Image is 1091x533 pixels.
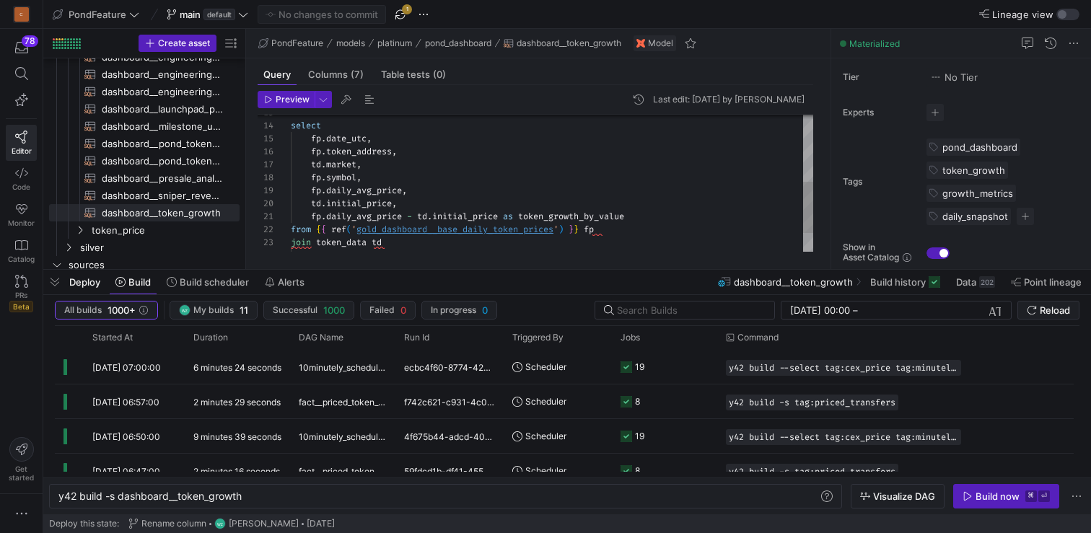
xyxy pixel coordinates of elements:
div: 202 [979,276,995,288]
span: default [203,9,235,20]
a: dashboard__pond_token_launch_deposits​​​​​​​​​​ [49,152,240,169]
span: Editor [12,146,32,155]
span: 0 [482,304,488,316]
span: pond_dashboard [425,38,491,48]
div: Build now [976,490,1020,502]
span: td [417,211,427,222]
span: Run Id [404,332,429,343]
span: } [574,224,579,235]
span: { [321,224,326,235]
span: Build scheduler [180,276,249,288]
div: 19 [635,350,644,384]
div: WZ [179,304,190,316]
div: 19 [258,184,273,197]
span: td [422,250,432,261]
span: (7) [351,70,364,79]
div: 24 [258,249,273,262]
span: , [356,172,362,183]
span: PondFeature [271,38,323,48]
span: Scheduler [525,384,566,418]
span: , [356,159,362,170]
button: Build history [864,270,947,294]
a: dashboard__token_growth​​​​​​​​​​ [49,204,240,221]
span: All builds [64,305,102,315]
span: dashboard__milestone_unlock_gaps​​​​​​​​​​ [102,118,223,135]
div: Press SPACE to select this row. [49,256,240,273]
span: - [407,211,412,222]
span: y42 build --select tag:cex_price tag:minutely_schedular_node [729,363,958,373]
span: ' [351,224,356,235]
span: Table tests [381,70,446,79]
span: Preview [276,94,310,105]
span: , [392,146,397,157]
span: Failed [369,305,395,315]
span: . [321,185,326,196]
a: Editor [6,125,37,161]
div: 78 [22,35,38,47]
div: Press SPACE to select this row. [49,239,240,256]
div: Last edit: [DATE] by [PERSON_NAME] [653,94,805,105]
span: Scheduler [525,454,566,488]
div: 14 [258,119,273,132]
div: ecbc4f60-8774-42ea-bf8c-37f57a7b7b22 [395,350,504,384]
span: fp [311,133,321,144]
div: Press SPACE to select this row. [49,152,240,169]
button: Getstarted [6,431,37,488]
span: Command [737,332,779,343]
div: Press SPACE to select this row. [49,221,240,239]
span: Build [128,276,151,288]
button: platinum [374,35,416,52]
span: Columns [308,70,364,79]
span: Visualize DAG [873,490,935,502]
span: growth_metrics [942,188,1013,199]
div: 19 [635,419,644,453]
span: fp [584,224,594,235]
span: join [291,237,311,248]
div: 18 [258,171,273,184]
span: [DATE] 06:47:00 [92,466,160,477]
span: Reload [1040,304,1070,316]
span: DAG Name [299,332,343,343]
button: 78 [6,35,37,61]
span: Rename column [141,519,206,529]
span: date_utc [326,133,367,144]
span: fp [311,185,321,196]
button: Alerts [258,270,311,294]
span: Experts [843,107,915,118]
span: dashboard__token_growth [517,38,621,48]
kbd: ⌘ [1025,490,1037,502]
span: 10minutely_schedular_node [299,351,387,384]
span: Show in Asset Catalog [843,242,899,263]
button: Create asset [139,35,216,52]
button: Point lineage [1004,270,1088,294]
span: [PERSON_NAME] [229,519,299,529]
span: Tier [843,72,915,82]
span: . [321,146,326,157]
div: 16 [258,145,273,158]
span: initial_price [326,198,392,209]
div: 4f675b44-adcd-408f-b942-aae0ab205f74 [395,419,504,453]
div: Press SPACE to select this row. [49,83,240,100]
button: Successful1000 [263,301,354,320]
span: token_address [326,146,392,157]
button: All builds1000+ [55,301,158,320]
span: [DATE] 06:57:00 [92,397,159,408]
span: token_price [92,222,237,239]
input: Start datetime [790,304,850,316]
span: fp [311,146,321,157]
span: Beta [9,301,33,312]
span: models [336,38,365,48]
kbd: ⏎ [1038,490,1050,502]
span: 11 [240,304,248,316]
span: dashboard__token_growth​​​​​​​​​​ [102,205,223,221]
div: Press SPACE to select this row. [49,66,240,83]
y42-duration: 9 minutes 39 seconds [193,431,281,442]
span: main [180,9,201,20]
span: fact__priced_token_transfers [299,385,387,419]
span: – [853,304,858,316]
span: In progress [431,305,476,315]
a: dashboard__engineering_db_pond_active_users​​​​​​​​​​ [49,66,240,83]
button: PondFeature [255,35,327,52]
span: Materialized [849,38,900,49]
span: td [311,159,321,170]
